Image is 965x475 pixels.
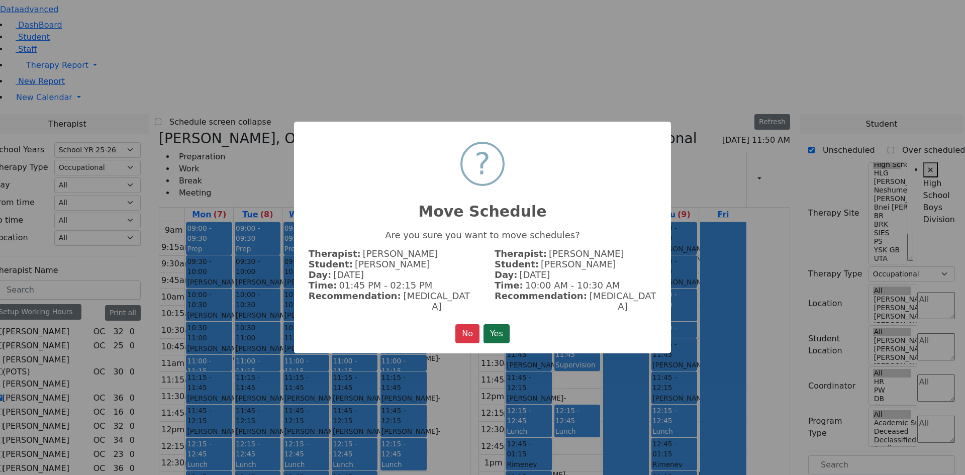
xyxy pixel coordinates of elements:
[474,144,491,184] div: ?
[294,191,671,221] h2: Move Schedule
[495,291,587,312] strong: Recommendation:
[355,259,430,269] span: [PERSON_NAME]
[403,291,470,312] span: [MEDICAL_DATA]
[309,280,337,291] strong: Time:
[309,269,331,280] strong: Day:
[339,280,432,291] span: 01:45 PM - 02:15 PM
[309,230,656,240] p: Are you sure you want to move schedules?
[495,280,523,291] strong: Time:
[525,280,620,291] span: 10:00 AM - 10:30 AM
[455,324,479,343] button: No
[549,248,624,259] span: [PERSON_NAME]
[541,259,616,269] span: [PERSON_NAME]
[495,248,547,259] strong: Therapist:
[495,259,539,269] strong: Student:
[333,269,364,280] span: [DATE]
[519,269,550,280] span: [DATE]
[589,291,656,312] span: [MEDICAL_DATA]
[363,248,438,259] span: [PERSON_NAME]
[309,291,401,312] strong: Recommendation:
[484,324,510,343] button: Yes
[495,269,517,280] strong: Day:
[309,259,353,269] strong: Student:
[309,248,361,259] strong: Therapist:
